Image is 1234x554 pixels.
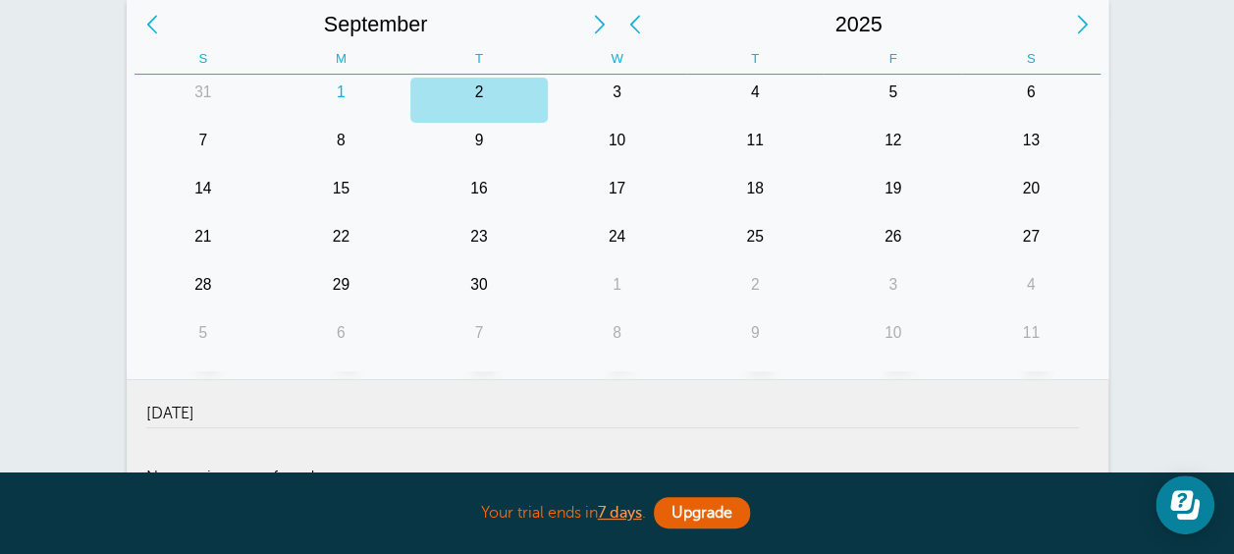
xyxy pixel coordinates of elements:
[962,174,1100,219] div: 20
[686,222,825,267] div: 25
[824,318,962,363] div: 10
[824,174,962,219] div: 19
[598,504,642,522] a: 7 days
[824,78,962,123] div: 5
[962,270,1100,315] div: 4
[962,126,1100,171] div: 13
[272,44,410,75] th: M
[272,315,410,363] div: Monday, October 6
[272,171,410,219] div: Monday, September 15
[134,171,273,219] div: Sunday, September 14
[1155,475,1214,534] iframe: Resource center
[686,78,825,123] div: 4
[617,5,653,44] div: Previous Year
[410,318,549,363] div: 7
[686,267,825,315] div: Thursday, October 2
[1065,5,1100,44] div: Next Year
[134,174,273,219] div: 14
[272,123,410,171] div: Monday, September 8
[410,267,549,315] div: Tuesday, September 30
[146,469,1079,487] p: No appointments found.
[548,219,686,267] div: Wednesday, September 24
[686,75,825,123] div: Thursday, September 4
[824,315,962,363] div: Friday, October 10
[824,126,962,171] div: 12
[272,126,410,171] div: 8
[686,315,825,363] div: Thursday, October 9
[410,78,549,123] div: 2
[962,315,1100,363] div: Saturday, October 11
[962,171,1100,219] div: Saturday, September 20
[272,78,410,123] div: 1
[686,318,825,363] div: 9
[170,5,582,44] span: September
[962,75,1100,123] div: Saturday, September 6
[410,123,549,171] div: Tuesday, September 9
[134,126,273,171] div: 7
[548,267,686,315] div: Wednesday, October 1
[272,270,410,315] div: 29
[272,222,410,267] div: 22
[134,44,273,75] th: S
[134,78,273,123] div: 31
[272,318,410,363] div: 6
[686,126,825,171] div: 11
[962,44,1100,75] th: S
[410,315,549,363] div: Tuesday, October 7
[410,75,549,123] div: Tuesday, September 2
[824,267,962,315] div: Friday, October 3
[134,267,273,315] div: Sunday, September 28
[962,123,1100,171] div: Saturday, September 13
[686,123,825,171] div: Thursday, September 11
[686,270,825,315] div: 2
[548,75,686,123] div: Wednesday, September 3
[410,174,549,219] div: 16
[686,171,825,219] div: Thursday, September 18
[824,219,962,267] div: Friday, September 26
[548,171,686,219] div: Wednesday, September 17
[548,78,686,123] div: 3
[962,219,1100,267] div: Saturday, September 27
[962,318,1100,363] div: 11
[410,171,549,219] div: Tuesday, September 16
[134,123,273,171] div: Sunday, September 7
[686,44,825,75] th: T
[410,270,549,315] div: 30
[548,318,686,363] div: 8
[548,123,686,171] div: Wednesday, September 10
[824,75,962,123] div: Friday, September 5
[824,222,962,267] div: 26
[134,219,273,267] div: Sunday, September 21
[548,222,686,267] div: 24
[410,219,549,267] div: Tuesday, September 23
[272,219,410,267] div: Monday, September 22
[134,75,273,123] div: Sunday, August 31
[686,174,825,219] div: 18
[272,174,410,219] div: 15
[548,44,686,75] th: W
[146,380,1079,428] td: [DATE]
[410,222,549,267] div: 23
[410,126,549,171] div: 9
[548,174,686,219] div: 17
[654,497,750,528] a: Upgrade
[134,318,273,363] div: 5
[134,222,273,267] div: 21
[272,75,410,123] div: Today, Monday, September 1
[582,5,617,44] div: Next Month
[548,270,686,315] div: 1
[824,123,962,171] div: Friday, September 12
[127,492,1108,534] div: Your trial ends in .
[653,5,1065,44] span: 2025
[548,315,686,363] div: Wednesday, October 8
[962,267,1100,315] div: Saturday, October 4
[272,267,410,315] div: Monday, September 29
[134,5,170,44] div: Previous Month
[962,78,1100,123] div: 6
[824,171,962,219] div: Friday, September 19
[134,270,273,315] div: 28
[134,315,273,363] div: Sunday, October 5
[962,222,1100,267] div: 27
[548,126,686,171] div: 10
